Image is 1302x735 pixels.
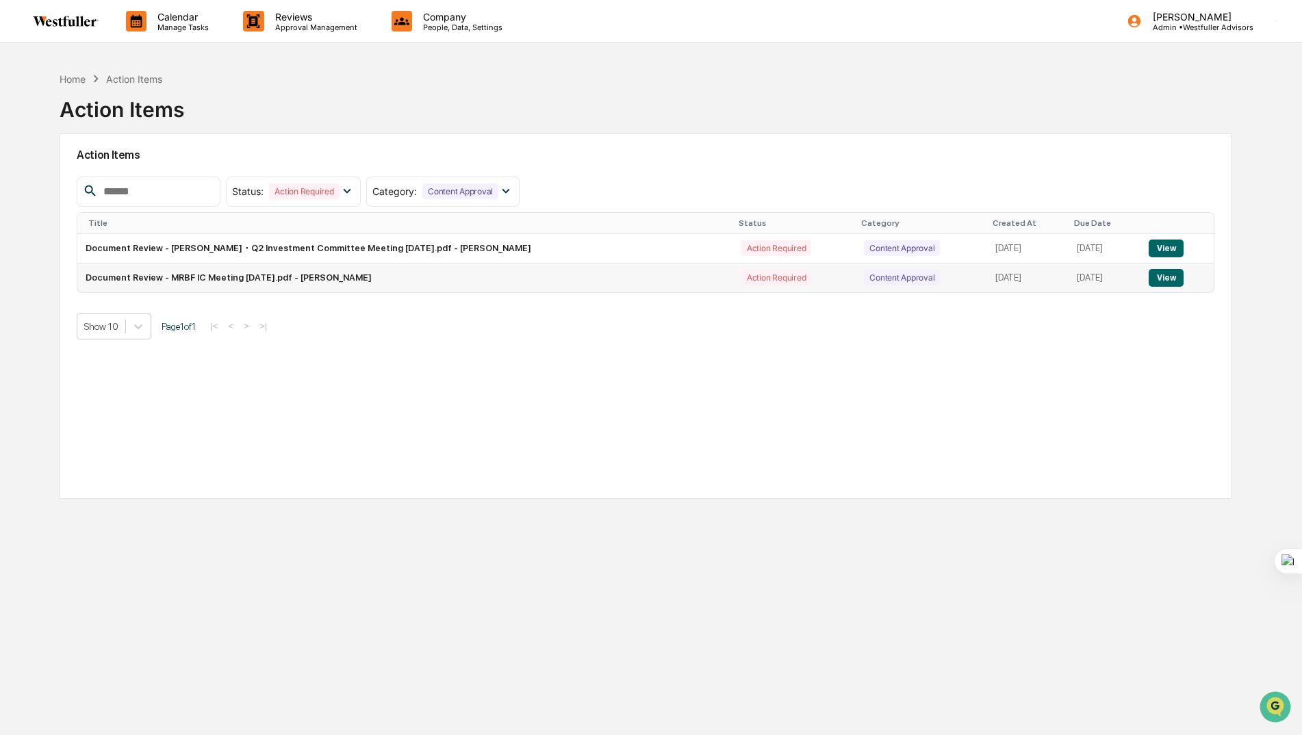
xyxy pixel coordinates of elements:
[94,167,175,192] a: 🗄️Attestations
[27,172,88,186] span: Preclearance
[269,183,339,199] div: Action Required
[106,73,162,85] div: Action Items
[264,23,364,32] p: Approval Management
[987,234,1069,263] td: [DATE]
[1149,269,1184,287] button: View
[206,320,222,332] button: |<
[1149,243,1184,253] a: View
[861,218,982,228] div: Category
[232,185,264,197] span: Status :
[8,193,92,218] a: 🔎Data Lookup
[97,231,166,242] a: Powered byPylon
[993,218,1063,228] div: Created At
[14,29,249,51] p: How can we help?
[146,11,216,23] p: Calendar
[14,105,38,129] img: 1746055101610-c473b297-6a78-478c-a979-82029cc54cd1
[77,149,1214,162] h2: Action Items
[741,270,811,285] div: Action Required
[14,200,25,211] div: 🔎
[1258,690,1295,727] iframe: Open customer support
[864,270,940,285] div: Content Approval
[162,321,196,332] span: Page 1 of 1
[422,183,498,199] div: Content Approval
[8,167,94,192] a: 🖐️Preclearance
[99,174,110,185] div: 🗄️
[224,320,238,332] button: <
[77,234,733,263] td: Document Review - [PERSON_NAME]・Q2 Investment Committee Meeting [DATE].pdf - [PERSON_NAME]
[88,218,728,228] div: Title
[60,73,86,85] div: Home
[27,198,86,212] span: Data Lookup
[864,240,940,256] div: Content Approval
[741,240,811,256] div: Action Required
[739,218,850,228] div: Status
[60,86,184,122] div: Action Items
[1149,240,1184,257] button: View
[1142,23,1253,32] p: Admin • Westfuller Advisors
[233,109,249,125] button: Start new chat
[47,105,225,118] div: Start new chat
[146,23,216,32] p: Manage Tasks
[1069,234,1140,263] td: [DATE]
[412,23,509,32] p: People, Data, Settings
[264,11,364,23] p: Reviews
[14,174,25,185] div: 🖐️
[33,16,99,27] img: logo
[240,320,253,332] button: >
[1069,263,1140,292] td: [DATE]
[1142,11,1253,23] p: [PERSON_NAME]
[1149,272,1184,283] a: View
[77,263,733,292] td: Document Review - MRBF IC Meeting [DATE].pdf - [PERSON_NAME]
[987,263,1069,292] td: [DATE]
[412,11,509,23] p: Company
[372,185,417,197] span: Category :
[255,320,271,332] button: >|
[1074,218,1135,228] div: Due Date
[113,172,170,186] span: Attestations
[47,118,173,129] div: We're available if you need us!
[136,232,166,242] span: Pylon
